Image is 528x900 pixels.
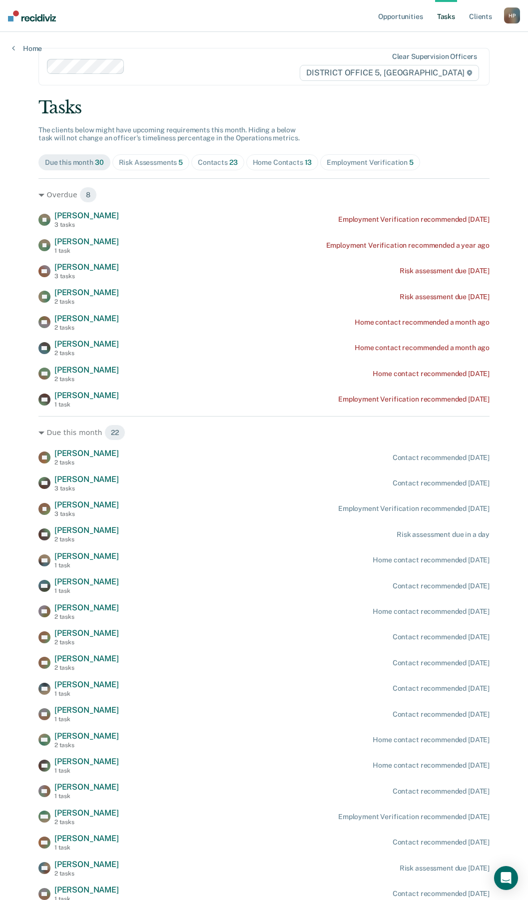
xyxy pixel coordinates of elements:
span: [PERSON_NAME] [54,525,119,535]
span: [PERSON_NAME] [54,757,119,766]
div: 1 task [54,767,119,774]
span: [PERSON_NAME] [54,339,119,349]
div: Due this month 22 [38,425,490,441]
div: Employment Verification recommended [DATE] [338,395,490,404]
div: Home contact recommended [DATE] [373,736,490,744]
span: [PERSON_NAME] [54,551,119,561]
div: Employment Verification recommended [DATE] [338,504,490,513]
span: [PERSON_NAME] [54,731,119,741]
div: Open Intercom Messenger [494,866,518,890]
div: 1 task [54,793,119,800]
div: Contact recommended [DATE] [393,684,490,693]
span: [PERSON_NAME] [54,391,119,400]
span: [PERSON_NAME] [54,705,119,715]
span: [PERSON_NAME] [54,237,119,246]
div: Contact recommended [DATE] [393,582,490,590]
span: 30 [95,158,104,166]
div: Home contact recommended a month ago [355,318,490,327]
div: 1 task [54,690,119,697]
span: The clients below might have upcoming requirements this month. Hiding a below task will not chang... [38,126,300,142]
div: 2 tasks [54,819,119,826]
div: 3 tasks [54,221,119,228]
div: Contact recommended [DATE] [393,453,490,462]
div: Risk assessment due [DATE] [400,267,490,275]
div: 2 tasks [54,639,119,646]
div: 1 task [54,844,119,851]
span: 23 [229,158,238,166]
div: 1 task [54,562,119,569]
div: Employment Verification [327,158,414,167]
div: Contact recommended [DATE] [393,479,490,487]
span: [PERSON_NAME] [54,628,119,638]
span: 13 [305,158,312,166]
div: Employment Verification recommended [DATE] [338,813,490,821]
div: 1 task [54,247,119,254]
span: [PERSON_NAME] [54,365,119,375]
div: Risk Assessments [119,158,183,167]
span: [PERSON_NAME] [54,577,119,586]
div: Risk assessment due in a day [397,530,490,539]
div: Contacts [198,158,238,167]
div: Home contact recommended [DATE] [373,761,490,770]
div: Contact recommended [DATE] [393,710,490,719]
span: [PERSON_NAME] [54,885,119,895]
div: Home Contacts [253,158,312,167]
div: Employment Verification recommended [DATE] [338,215,490,224]
div: Risk assessment due [DATE] [400,864,490,873]
div: Contact recommended [DATE] [393,787,490,796]
div: Employment Verification recommended a year ago [326,241,490,250]
div: Tasks [38,97,490,118]
div: 2 tasks [54,324,119,331]
div: Contact recommended [DATE] [393,838,490,847]
a: Home [12,44,42,53]
button: HP [504,7,520,23]
div: Contact recommended [DATE] [393,890,490,898]
span: [PERSON_NAME] [54,314,119,323]
div: 2 tasks [54,376,119,383]
div: H P [504,7,520,23]
span: 8 [79,187,97,203]
span: [PERSON_NAME] [54,211,119,220]
div: Home contact recommended [DATE] [373,556,490,564]
div: 2 tasks [54,536,119,543]
span: 5 [178,158,183,166]
span: [PERSON_NAME] [54,288,119,297]
img: Recidiviz [8,10,56,21]
div: 3 tasks [54,485,119,492]
div: Overdue 8 [38,187,490,203]
div: Home contact recommended [DATE] [373,370,490,378]
div: 3 tasks [54,273,119,280]
span: [PERSON_NAME] [54,654,119,663]
div: 3 tasks [54,510,119,517]
span: [PERSON_NAME] [54,834,119,843]
div: Home contact recommended a month ago [355,344,490,352]
div: Home contact recommended [DATE] [373,607,490,616]
div: 1 task [54,587,119,594]
div: Due this month [45,158,104,167]
div: 2 tasks [54,298,119,305]
span: [PERSON_NAME] [54,449,119,458]
span: DISTRICT OFFICE 5, [GEOGRAPHIC_DATA] [300,65,479,81]
span: [PERSON_NAME] [54,782,119,792]
span: 5 [409,158,414,166]
div: Contact recommended [DATE] [393,633,490,641]
span: [PERSON_NAME] [54,680,119,689]
span: [PERSON_NAME] [54,808,119,818]
div: 2 tasks [54,870,119,877]
div: 2 tasks [54,742,119,749]
div: 1 task [54,401,119,408]
div: 2 tasks [54,664,119,671]
span: [PERSON_NAME] [54,603,119,612]
div: Clear supervision officers [392,52,477,61]
span: 22 [104,425,125,441]
span: [PERSON_NAME] [54,474,119,484]
span: [PERSON_NAME] [54,500,119,509]
div: 2 tasks [54,613,119,620]
div: 1 task [54,716,119,723]
div: Risk assessment due [DATE] [400,293,490,301]
div: 2 tasks [54,350,119,357]
span: [PERSON_NAME] [54,860,119,869]
div: 2 tasks [54,459,119,466]
div: Contact recommended [DATE] [393,659,490,667]
span: [PERSON_NAME] [54,262,119,272]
